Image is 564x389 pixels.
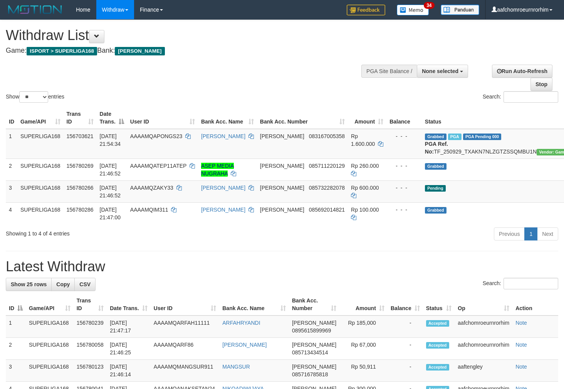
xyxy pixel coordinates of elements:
[389,206,419,214] div: - - -
[351,207,379,213] span: Rp 100.000
[6,47,368,55] h4: Game: Bank:
[257,107,348,129] th: Bank Acc. Number: activate to sort column ascending
[130,133,182,139] span: AAAAMQAPONGS23
[292,320,336,326] span: [PERSON_NAME]
[339,360,388,382] td: Rp 50,911
[348,107,386,129] th: Amount: activate to sort column ascending
[222,364,250,370] a: MANGSUR
[494,227,525,240] a: Previous
[463,134,502,140] span: PGA Pending
[130,185,173,191] span: AAAAMQZAKY33
[6,180,17,202] td: 3
[388,294,423,316] th: Balance: activate to sort column ascending
[222,320,260,326] a: ARFAHRYANDI
[504,278,558,289] input: Search:
[64,107,97,129] th: Trans ID: activate to sort column ascending
[17,129,64,159] td: SUPERLIGA168
[19,91,48,103] select: Showentries
[198,107,257,129] th: Bank Acc. Name: activate to sort column ascending
[397,5,429,15] img: Button%20Memo.svg
[292,349,328,356] span: Copy 085713434514 to clipboard
[504,91,558,103] input: Search:
[426,342,449,349] span: Accepted
[260,163,304,169] span: [PERSON_NAME]
[309,163,345,169] span: Copy 085711220129 to clipboard
[100,207,121,220] span: [DATE] 21:47:00
[260,133,304,139] span: [PERSON_NAME]
[6,129,17,159] td: 1
[423,294,455,316] th: Status: activate to sort column ascending
[100,133,121,147] span: [DATE] 21:54:34
[389,162,419,170] div: - - -
[388,316,423,338] td: -
[151,294,219,316] th: User ID: activate to sort column ascending
[260,185,304,191] span: [PERSON_NAME]
[448,134,462,140] span: Marked by aafchhiseyha
[426,320,449,327] span: Accepted
[201,163,234,177] a: ASEP MEDIA NUGRAHA
[292,371,328,377] span: Copy 085716785818 to clipboard
[309,185,345,191] span: Copy 085732282078 to clipboard
[515,364,527,370] a: Note
[201,207,245,213] a: [PERSON_NAME]
[426,364,449,371] span: Accepted
[388,338,423,360] td: -
[107,294,151,316] th: Date Trans.: activate to sort column ascending
[17,202,64,224] td: SUPERLIGA168
[107,316,151,338] td: [DATE] 21:47:17
[67,163,94,169] span: 156780269
[100,185,121,199] span: [DATE] 21:46:52
[26,338,74,360] td: SUPERLIGA168
[100,163,121,177] span: [DATE] 21:46:52
[425,207,446,214] span: Grabbed
[51,278,75,291] a: Copy
[26,294,74,316] th: Game/API: activate to sort column ascending
[6,4,64,15] img: MOTION_logo.png
[530,78,552,91] a: Stop
[339,338,388,360] td: Rp 67,000
[11,281,47,287] span: Show 25 rows
[6,227,229,237] div: Showing 1 to 4 of 4 entries
[127,107,198,129] th: User ID: activate to sort column ascending
[455,360,512,382] td: aaftengley
[201,185,245,191] a: [PERSON_NAME]
[6,159,17,180] td: 2
[151,338,219,360] td: AAAAMQARF86
[130,207,168,213] span: AAAAMQIM311
[292,327,331,334] span: Copy 0895615899969 to clipboard
[425,141,448,155] b: PGA Ref. No:
[151,360,219,382] td: AAAAMQMANGSUR911
[339,316,388,338] td: Rp 185,000
[6,91,64,103] label: Show entries
[389,132,419,140] div: - - -
[107,360,151,382] td: [DATE] 21:46:14
[422,68,458,74] span: None selected
[56,281,70,287] span: Copy
[351,185,379,191] span: Rp 600.000
[74,278,96,291] a: CSV
[17,107,64,129] th: Game/API: activate to sort column ascending
[441,5,479,15] img: panduan.png
[455,316,512,338] td: aafchomroeurnrorhim
[455,338,512,360] td: aafchomroeurnrorhim
[219,294,289,316] th: Bank Acc. Name: activate to sort column ascending
[6,107,17,129] th: ID
[17,180,64,202] td: SUPERLIGA168
[351,133,375,147] span: Rp 1.600.000
[17,159,64,180] td: SUPERLIGA168
[151,316,219,338] td: AAAAMQARFAH11111
[389,184,419,192] div: - - -
[292,342,336,348] span: [PERSON_NAME]
[26,316,74,338] td: SUPERLIGA168
[537,227,558,240] a: Next
[515,320,527,326] a: Note
[425,163,446,170] span: Grabbed
[6,294,26,316] th: ID: activate to sort column descending
[309,207,345,213] span: Copy 085692014821 to clipboard
[79,281,91,287] span: CSV
[492,65,552,78] a: Run Auto-Refresh
[361,65,417,78] div: PGA Site Balance /
[97,107,127,129] th: Date Trans.: activate to sort column descending
[6,202,17,224] td: 4
[67,207,94,213] span: 156780286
